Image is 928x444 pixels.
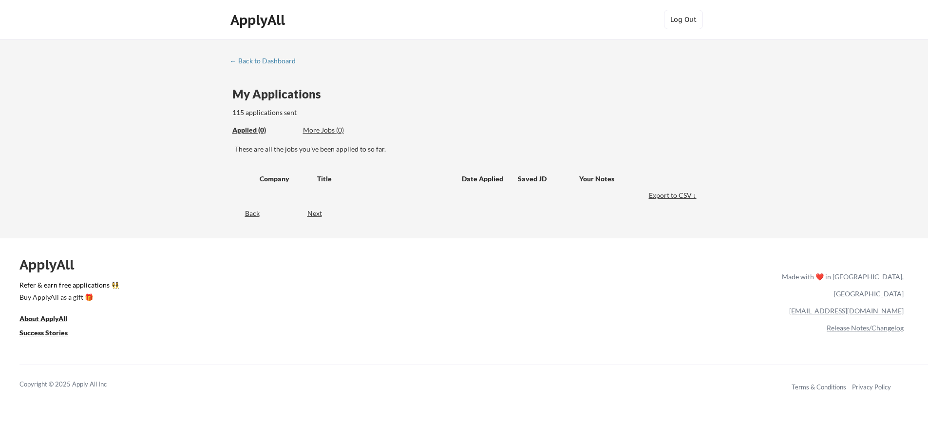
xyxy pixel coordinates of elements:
[19,292,117,304] a: Buy ApplyAll as a gift 🎁
[19,282,578,292] a: Refer & earn free applications 👯‍♀️
[230,58,303,64] div: ← Back to Dashboard
[579,174,690,184] div: Your Notes
[230,12,288,28] div: ApplyAll
[827,324,904,332] a: Release Notes/Changelog
[19,256,85,273] div: ApplyAll
[235,144,699,154] div: These are all the jobs you've been applied to so far.
[789,307,904,315] a: [EMAIL_ADDRESS][DOMAIN_NAME]
[230,57,303,67] a: ← Back to Dashboard
[232,125,296,135] div: These are all the jobs you've been applied to so far.
[232,88,329,100] div: My Applications
[307,209,333,218] div: Next
[778,268,904,302] div: Made with ❤️ in [GEOGRAPHIC_DATA], [GEOGRAPHIC_DATA]
[232,125,296,135] div: Applied (0)
[19,314,67,323] u: About ApplyAll
[232,108,421,117] div: 115 applications sent
[19,313,81,326] a: About ApplyAll
[19,380,132,389] div: Copyright © 2025 Apply All Inc
[518,170,579,187] div: Saved JD
[303,125,375,135] div: More Jobs (0)
[19,328,81,340] a: Success Stories
[852,383,891,391] a: Privacy Policy
[260,174,308,184] div: Company
[462,174,505,184] div: Date Applied
[664,10,703,29] button: Log Out
[792,383,846,391] a: Terms & Conditions
[317,174,453,184] div: Title
[19,328,68,337] u: Success Stories
[303,125,375,135] div: These are job applications we think you'd be a good fit for, but couldn't apply you to automatica...
[649,191,699,200] div: Export to CSV ↓
[230,209,260,218] div: Back
[19,294,117,301] div: Buy ApplyAll as a gift 🎁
